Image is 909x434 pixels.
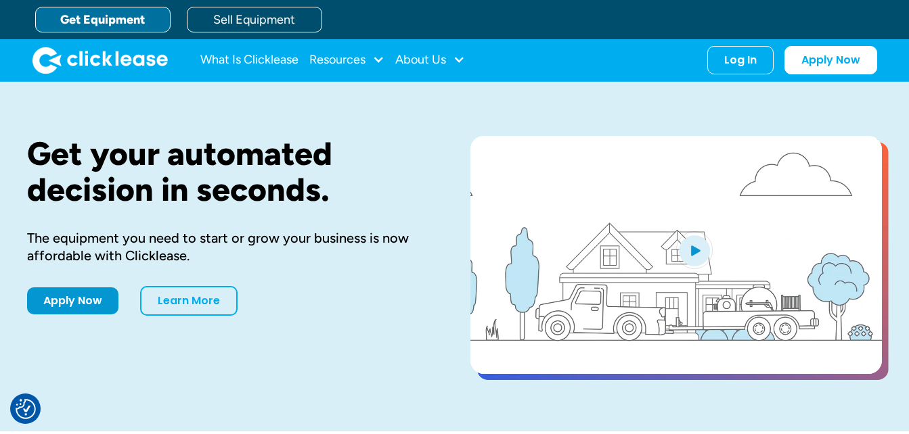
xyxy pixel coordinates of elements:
[32,47,168,74] img: Clicklease logo
[32,47,168,74] a: home
[35,7,171,32] a: Get Equipment
[140,286,238,316] a: Learn More
[16,399,36,419] button: Consent Preferences
[27,287,118,314] a: Apply Now
[470,136,882,374] a: open lightbox
[676,231,713,269] img: Blue play button logo on a light blue circular background
[784,46,877,74] a: Apply Now
[27,229,427,264] div: The equipment you need to start or grow your business is now affordable with Clicklease.
[16,399,36,419] img: Revisit consent button
[187,7,322,32] a: Sell Equipment
[395,47,465,74] div: About Us
[724,53,757,67] div: Log In
[309,47,384,74] div: Resources
[27,136,427,208] h1: Get your automated decision in seconds.
[200,47,298,74] a: What Is Clicklease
